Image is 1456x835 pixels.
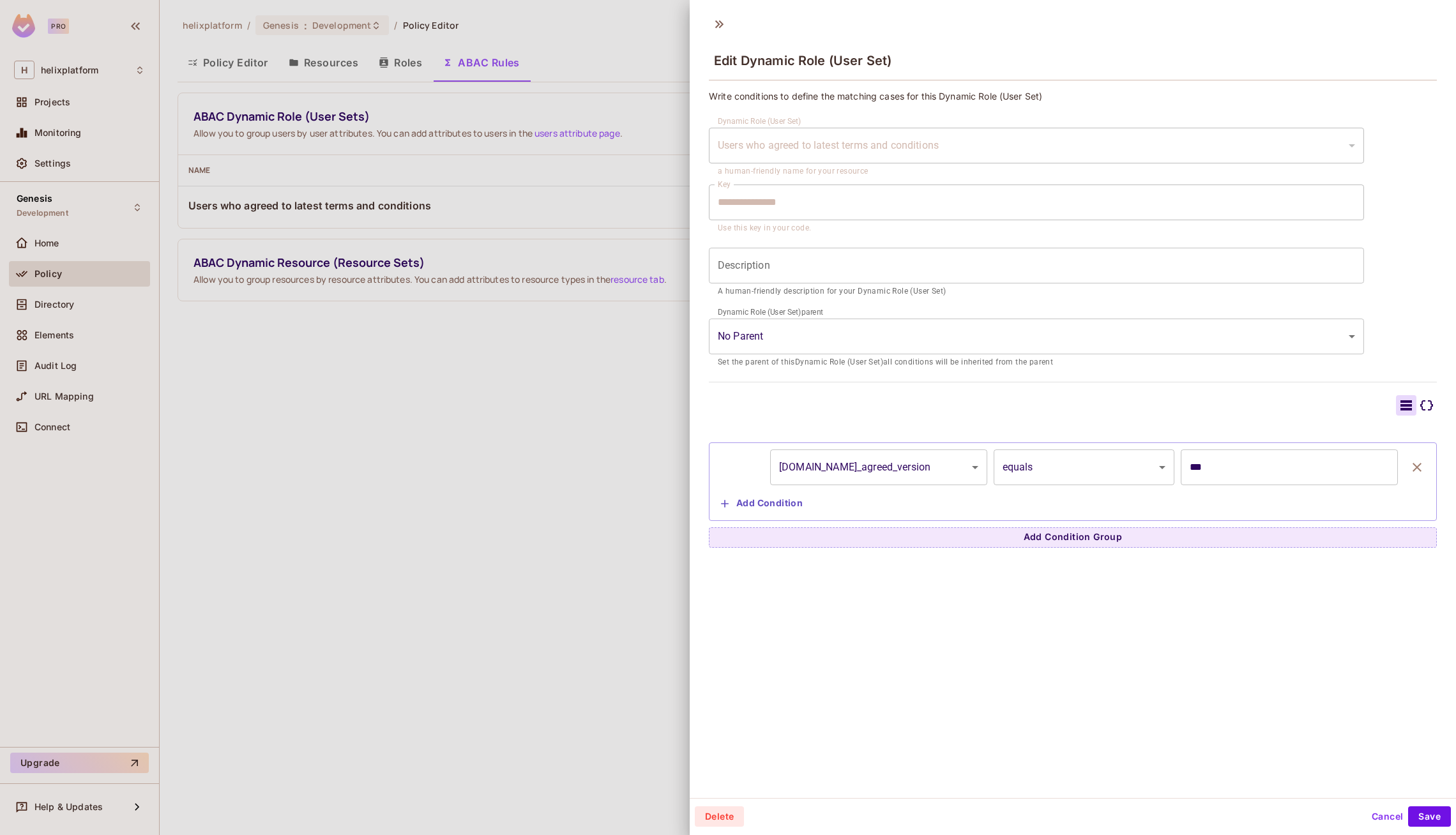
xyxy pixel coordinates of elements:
[1408,806,1451,827] button: Save
[718,116,801,126] label: Dynamic Role (User Set)
[709,128,1364,163] div: Without label
[718,306,823,317] label: Dynamic Role (User Set) parent
[709,319,1364,354] div: Without label
[718,222,1355,235] p: Use this key in your code.
[718,356,1355,369] p: Set the parent of this Dynamic Role (User Set) all conditions will be inherited from the parent
[770,449,987,485] div: [DOMAIN_NAME]_agreed_version
[716,493,808,514] button: Add Condition
[695,806,744,827] button: Delete
[709,90,1437,102] p: Write conditions to define the matching cases for this Dynamic Role (User Set)
[718,179,731,190] label: Key
[718,165,1355,178] p: a human-friendly name for your resource
[714,53,891,68] span: Edit Dynamic Role (User Set)
[709,527,1437,548] button: Add Condition Group
[1367,806,1408,827] button: Cancel
[994,449,1175,485] div: equals
[718,285,1355,298] p: A human-friendly description for your Dynamic Role (User Set)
